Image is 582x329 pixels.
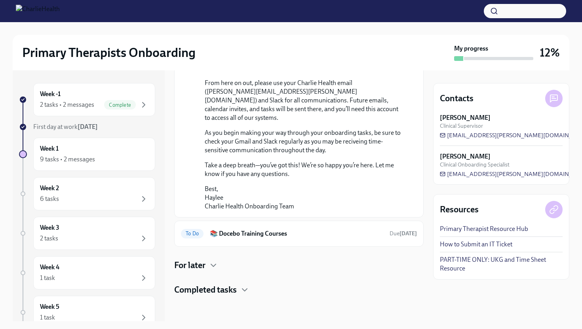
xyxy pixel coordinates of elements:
h6: Week 1 [40,144,59,153]
div: 9 tasks • 2 messages [40,155,95,164]
h6: Week 5 [40,303,59,311]
a: Week -12 tasks • 2 messagesComplete [19,83,155,116]
strong: [DATE] [399,230,417,237]
a: To Do📚 Docebo Training CoursesDue[DATE] [181,227,417,240]
a: Week 32 tasks [19,217,155,250]
a: First day at work[DATE] [19,123,155,131]
h6: Week -1 [40,90,61,98]
h4: Resources [440,204,479,216]
a: Primary Therapist Resource Hub [440,225,528,233]
h4: For later [174,259,205,271]
h2: Primary Therapists Onboarding [22,45,196,61]
img: CharlieHealth [16,5,60,17]
a: Week 26 tasks [19,177,155,210]
strong: My progress [454,44,488,53]
span: Complete [104,102,136,108]
div: 6 tasks [40,195,59,203]
span: August 26th, 2025 09:00 [390,230,417,237]
p: Best, Haylee Charlie Health Onboarding Team [205,185,404,211]
h4: Contacts [440,93,474,104]
h6: 📚 Docebo Training Courses [210,229,383,238]
a: How to Submit an IT Ticket [440,240,512,249]
div: 1 task [40,313,55,322]
span: Clinical Onboarding Specialist [440,161,510,168]
h4: Completed tasks [174,284,237,296]
div: 2 tasks [40,234,58,243]
div: 1 task [40,274,55,282]
h6: Week 2 [40,184,59,193]
a: Week 19 tasks • 2 messages [19,138,155,171]
p: As you begin making your way through your onboarding tasks, be sure to check your Gmail and Slack... [205,129,404,155]
strong: [DATE] [78,123,98,130]
span: First day at work [33,123,98,130]
strong: [PERSON_NAME] [440,152,491,161]
a: Week 51 task [19,296,155,329]
a: PART-TIME ONLY: UKG and Time Sheet Resource [440,255,563,273]
h6: Week 4 [40,263,59,272]
h6: Week 3 [40,223,59,232]
h3: 12% [540,45,560,60]
div: For later [174,259,424,271]
p: From here on out, please use your Charlie Health email ([PERSON_NAME][EMAIL_ADDRESS][PERSON_NAME]... [205,79,404,122]
div: 2 tasks • 2 messages [40,100,94,109]
p: Take a deep breath—you’ve got this! We’re so happy you’re here. Let me know if you have any quest... [205,161,404,178]
a: Week 41 task [19,256,155,289]
span: Clinical Supervisor [440,122,483,130]
span: Due [390,230,417,237]
strong: [PERSON_NAME] [440,113,491,122]
span: To Do [181,231,204,236]
div: Completed tasks [174,284,424,296]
